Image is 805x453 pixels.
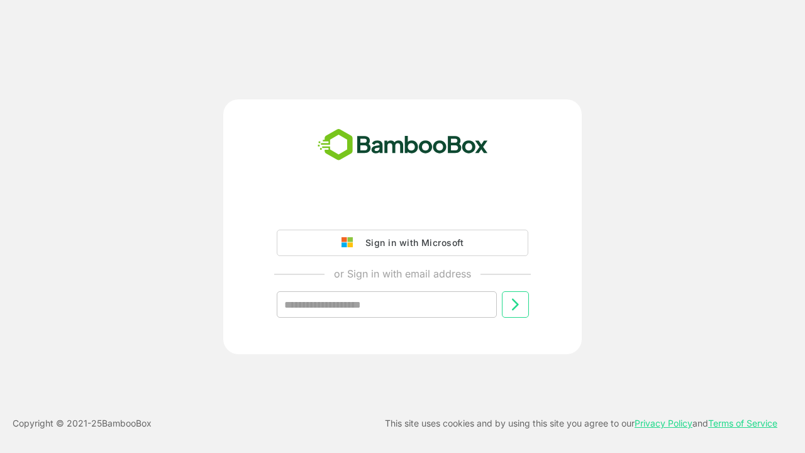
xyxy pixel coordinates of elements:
img: bamboobox [311,125,495,166]
a: Privacy Policy [635,418,692,428]
p: This site uses cookies and by using this site you agree to our and [385,416,777,431]
button: Sign in with Microsoft [277,230,528,256]
img: google [341,237,359,249]
iframe: Sign in with Google Button [270,194,535,222]
a: Terms of Service [708,418,777,428]
p: or Sign in with email address [334,266,471,281]
div: Sign in with Microsoft [359,235,464,251]
p: Copyright © 2021- 25 BambooBox [13,416,152,431]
